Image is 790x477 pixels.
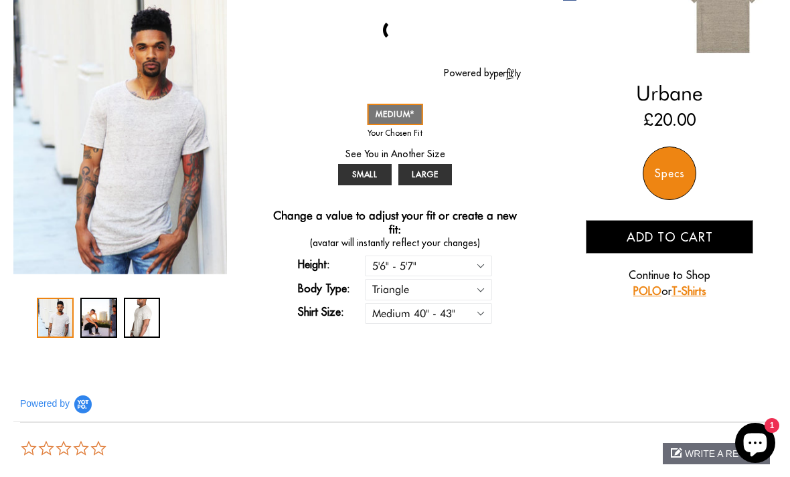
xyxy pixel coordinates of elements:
[671,284,706,298] a: T-Shirts
[685,448,763,459] span: write a review
[494,68,521,80] img: perfitly-logo_73ae6c82-e2e3-4a36-81b1-9e913f6ac5a1.png
[368,104,423,125] a: MEDIUM
[444,67,521,79] a: Powered by
[80,298,117,338] div: 2 / 3
[563,81,777,105] h2: Urbane
[376,109,415,119] span: MEDIUM
[298,280,365,296] label: Body Type:
[37,298,74,338] div: 1 / 3
[586,220,753,254] button: Add to cart
[731,423,779,466] inbox-online-store-chat: Shopify online store chat
[412,169,439,179] span: LARGE
[633,284,661,298] a: POLO
[586,267,753,299] p: Continue to Shop or
[338,164,392,185] a: SMALL
[269,236,521,250] span: (avatar will instantly reflect your changes)
[398,164,452,185] a: LARGE
[352,169,378,179] span: SMALL
[643,147,696,200] div: Specs
[20,398,70,409] span: Powered by
[298,256,365,272] label: Height:
[269,209,521,236] h4: Change a value to adjust your fit or create a new fit:
[124,298,161,338] div: 3 / 3
[627,229,713,245] span: Add to cart
[298,304,365,320] label: Shirt Size:
[663,443,770,464] div: write a review
[643,108,696,132] ins: £20.00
